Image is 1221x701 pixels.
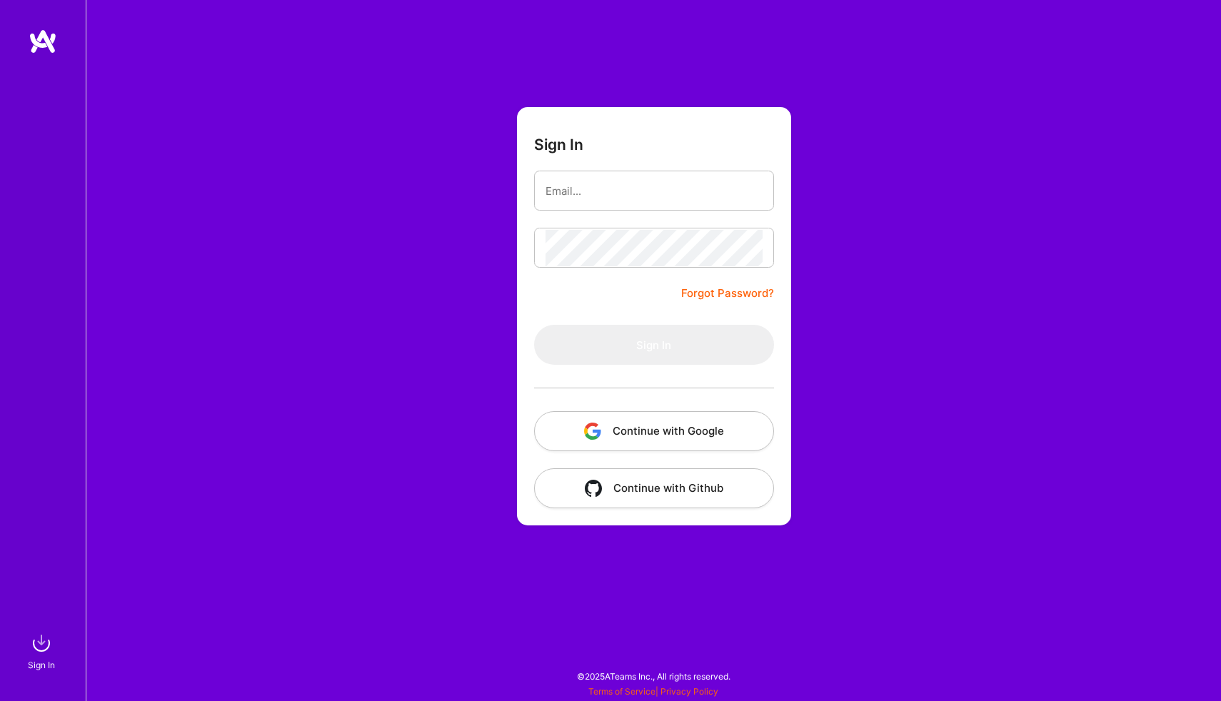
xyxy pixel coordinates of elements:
[534,411,774,451] button: Continue with Google
[588,686,718,697] span: |
[29,29,57,54] img: logo
[585,480,602,497] img: icon
[86,658,1221,694] div: © 2025 ATeams Inc., All rights reserved.
[534,325,774,365] button: Sign In
[681,285,774,302] a: Forgot Password?
[584,423,601,440] img: icon
[660,686,718,697] a: Privacy Policy
[30,629,56,672] a: sign inSign In
[28,657,55,672] div: Sign In
[534,468,774,508] button: Continue with Github
[534,136,583,153] h3: Sign In
[588,686,655,697] a: Terms of Service
[546,173,763,209] input: Email...
[27,629,56,657] img: sign in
